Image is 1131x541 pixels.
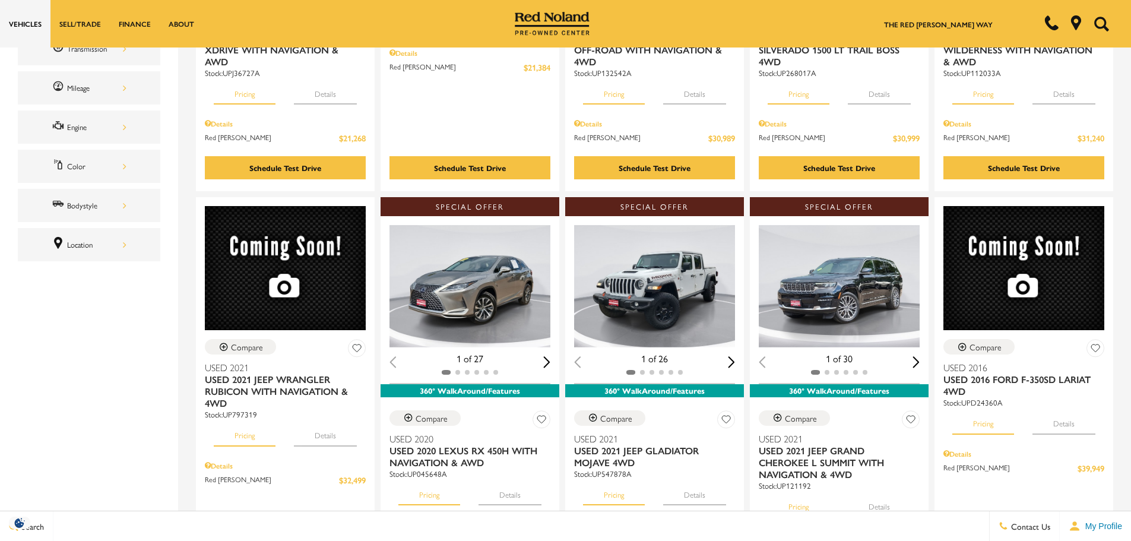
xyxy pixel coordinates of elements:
div: Pricing Details - Used 2018 Volkswagen Atlas SEL Premium With Navigation & AWD [389,48,550,58]
button: Open user profile menu [1060,511,1131,541]
span: Contact Us [1008,520,1050,532]
div: Pricing Details - Used 2020 Chevrolet Silverado 1500 LT Trail Boss 4WD [759,118,920,129]
button: Compare Vehicle [574,410,645,426]
button: details tab [1032,408,1095,434]
span: $21,268 [339,132,366,144]
img: 2021 Jeep Gladiator Mojave 1 [574,225,737,347]
div: Next slide [913,356,920,368]
a: Red [PERSON_NAME] $30,999 [759,132,920,144]
div: Special Offer [381,197,559,216]
div: Stock : UP132542A [574,68,735,78]
button: pricing tab [952,408,1014,434]
button: details tab [848,78,911,105]
div: Compare [416,413,448,423]
button: pricing tab [583,479,645,505]
div: Next slide [728,356,735,368]
div: Schedule Test Drive [619,162,690,173]
button: Compare Vehicle [389,410,461,426]
button: details tab [294,420,357,446]
span: Bodystyle [52,198,67,213]
a: Red [PERSON_NAME] $31,240 [943,132,1104,144]
div: LocationLocation [18,228,160,261]
div: Schedule Test Drive [988,162,1060,173]
div: Compare [231,341,263,352]
button: details tab [1032,78,1095,105]
div: Stock : UPD24360A [943,397,1104,408]
div: Special Offer [565,197,744,216]
button: pricing tab [768,491,829,517]
span: Used 2021 Jeep Gladiator Mojave 4WD [574,445,726,469]
div: Mileage [67,81,126,94]
img: 2016 Ford F-350SD Lariat [943,206,1104,330]
span: Used 2016 [943,362,1095,374]
button: details tab [848,491,911,517]
div: 360° WalkAround/Features [750,384,929,397]
span: Mileage [52,80,67,96]
span: Red [PERSON_NAME] [943,462,1078,474]
div: Special Offer [750,197,929,216]
div: Pricing Details - Used 2021 BMW 2 Series 228i xDrive With Navigation & AWD [205,118,366,129]
div: Stock : UPJ36727A [205,68,366,78]
div: EngineEngine [18,110,160,144]
span: My Profile [1081,521,1122,531]
section: Click to Open Cookie Consent Modal [6,517,33,529]
div: Schedule Test Drive [434,162,506,173]
button: Save Vehicle [1086,339,1104,361]
img: Opt-Out Icon [6,517,33,529]
div: Schedule Test Drive [803,162,875,173]
button: pricing tab [583,78,645,105]
div: Stock : UP045648A [389,469,550,479]
div: Pricing Details - Used 2024 Subaru Outback Wilderness With Navigation & AWD [943,118,1104,129]
div: 1 of 27 [389,352,550,365]
button: details tab [663,78,726,105]
a: Red Noland Pre-Owned [515,16,590,28]
button: Save Vehicle [902,410,920,432]
a: Red [PERSON_NAME] $32,499 [205,474,366,486]
span: $30,989 [708,132,735,144]
div: Next slide [543,356,550,368]
div: 1 / 2 [574,225,737,347]
a: Red [PERSON_NAME] $21,268 [205,132,366,144]
div: ColorColor [18,150,160,183]
button: details tab [479,479,541,505]
div: Schedule Test Drive - Used 2020 Chevrolet Silverado 1500 LT Trail Boss 4WD [759,156,920,179]
div: Compare [785,413,817,423]
button: details tab [294,78,357,105]
button: Save Vehicle [717,410,735,432]
div: Schedule Test Drive - Used 2018 Volkswagen Atlas SEL Premium With Navigation & AWD [389,156,550,179]
span: Engine [52,119,67,135]
div: Compare [970,341,1002,352]
div: Schedule Test Drive - Used 2018 Toyota Tacoma TRD Off-Road With Navigation & 4WD [574,156,735,179]
div: Pricing Details - Used 2016 Ford F-350SD Lariat 4WD [943,448,1104,459]
button: Save Vehicle [533,410,550,432]
span: Used 2021 Jeep Grand Cherokee L Summit With Navigation & 4WD [759,445,911,480]
div: 1 / 2 [389,225,552,347]
span: Used 2020 Lexus RX 450h With Navigation & AWD [389,445,541,469]
span: Used 2020 Chevrolet Silverado 1500 LT Trail Boss 4WD [759,32,911,68]
img: 2021 Jeep Grand Cherokee L Summit 1 [759,225,921,347]
a: Used 2021Used 2021 Jeep Gladiator Mojave 4WD [574,433,735,469]
img: 2021 Jeep Wrangler Rubicon [205,206,366,330]
div: Bodystyle [67,199,126,212]
div: Transmission [67,42,126,55]
div: TransmissionTransmission [18,32,160,65]
span: $32,499 [339,474,366,486]
a: The Red [PERSON_NAME] Way [884,19,993,30]
button: Compare Vehicle [759,410,830,426]
span: Red [PERSON_NAME] [205,474,339,486]
div: Stock : UP547878A [574,469,735,479]
span: $30,999 [893,132,920,144]
img: Red Noland Pre-Owned [515,12,590,36]
a: Used 2020Used 2020 Lexus RX 450h With Navigation & AWD [389,433,550,469]
button: Open the search field [1089,1,1113,47]
span: Used 2024 Subaru Outback Wilderness With Navigation & AWD [943,32,1095,68]
div: Compare [600,413,632,423]
a: Red [PERSON_NAME] $21,384 [389,61,550,74]
span: Location [52,237,67,252]
button: pricing tab [952,78,1014,105]
div: Location [67,238,126,251]
div: Stock : UP268017A [759,68,920,78]
div: Schedule Test Drive - Used 2021 BMW 2 Series 228i xDrive With Navigation & AWD [205,156,366,179]
div: 1 of 30 [759,352,920,365]
button: pricing tab [214,420,275,446]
